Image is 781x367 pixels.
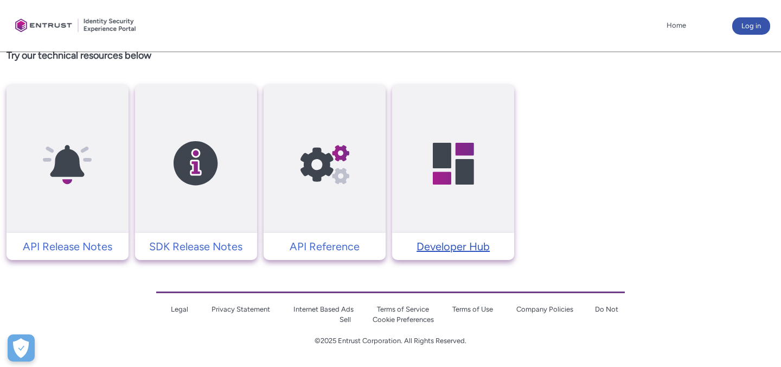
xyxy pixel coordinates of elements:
[140,238,252,255] p: SDK Release Notes
[732,17,770,35] button: Log in
[12,238,123,255] p: API Release Notes
[7,48,514,63] p: Try our technical resources below
[16,105,119,222] img: API Release Notes
[7,238,129,255] a: API Release Notes
[402,105,505,222] img: Developer Hub
[171,305,188,313] a: Legal
[452,305,493,313] a: Terms of Use
[373,315,434,324] a: Cookie Preferences
[156,336,625,346] p: ©2025 Entrust Corporation. All Rights Reserved.
[664,17,689,34] a: Home
[264,238,386,255] a: API Reference
[273,105,376,222] img: API Reference
[269,238,380,255] p: API Reference
[398,238,509,255] p: Developer Hub
[516,305,573,313] a: Company Policies
[377,305,429,313] a: Terms of Service
[135,238,257,255] a: SDK Release Notes
[293,305,354,313] a: Internet Based Ads
[8,334,35,362] button: Open Preferences
[392,238,514,255] a: Developer Hub
[212,305,270,313] a: Privacy Statement
[144,105,247,222] img: SDK Release Notes
[8,334,35,362] div: Cookie Preferences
